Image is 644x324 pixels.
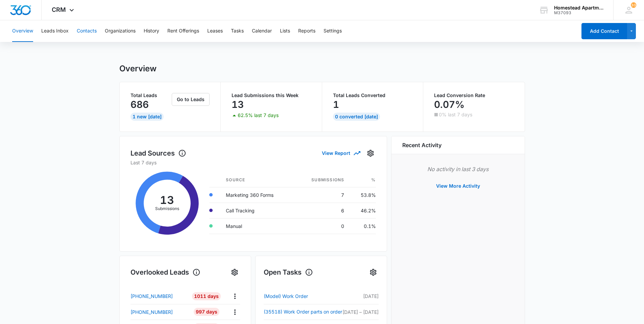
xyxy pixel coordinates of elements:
th: Submissions [294,173,350,187]
p: [DATE] [342,293,378,300]
button: Rent Offerings [167,20,199,42]
p: Lead Conversion Rate [434,93,514,98]
td: 0 [294,218,350,234]
td: 7 [294,187,350,203]
div: account id [554,10,603,15]
p: 686 [130,99,149,110]
button: Settings [324,20,342,42]
h1: Open Tasks [264,267,313,277]
button: Settings [368,267,379,278]
p: [DATE] – [DATE] [342,308,378,316]
div: 1 New [DATE] [130,113,164,121]
button: View Report [322,147,360,159]
p: Last 7 days [130,159,376,166]
button: Actions [230,307,240,317]
td: 6 [294,203,350,218]
h1: Lead Sources [130,148,186,158]
p: Total Leads [130,93,171,98]
p: 13 [232,99,244,110]
td: 53.8% [350,187,376,203]
div: 997 Days [194,308,219,316]
td: Call Tracking [220,203,294,218]
span: CRM [52,6,66,13]
a: Go to Leads [172,96,210,102]
th: % [350,173,376,187]
button: View More Activity [429,178,487,194]
button: Calendar [252,20,272,42]
button: Organizations [105,20,136,42]
button: Settings [229,267,240,278]
h6: Recent Activity [402,141,442,149]
span: 33 [631,2,636,8]
div: 0 Converted [DATE] [333,113,380,121]
p: 1 [333,99,339,110]
button: Tasks [231,20,244,42]
p: Total Leads Converted [333,93,412,98]
th: Source [220,173,294,187]
div: notifications count [631,2,636,8]
button: Lists [280,20,290,42]
div: 1011 Days [192,292,221,300]
button: Reports [298,20,315,42]
a: (35518) Work Order parts on order [264,308,342,316]
div: account name [554,5,603,10]
button: Actions [230,291,240,301]
p: No activity in last 3 days [402,165,514,173]
td: Marketing 360 Forms [220,187,294,203]
td: Manual [220,218,294,234]
a: [PHONE_NUMBER] [130,293,187,300]
button: Leases [207,20,223,42]
button: Overview [12,20,33,42]
td: 0.1% [350,218,376,234]
p: [PHONE_NUMBER] [130,308,173,316]
td: 46.2% [350,203,376,218]
a: (Model) Work Order [264,292,342,300]
h1: Overview [119,64,157,74]
h1: Overlooked Leads [130,267,200,277]
p: 62.5% last 7 days [238,113,279,118]
button: Contacts [77,20,97,42]
button: Leads Inbox [41,20,69,42]
button: History [144,20,159,42]
p: 0.07% [434,99,464,110]
button: Add Contact [581,23,627,39]
p: [PHONE_NUMBER] [130,293,173,300]
p: Lead Submissions this Week [232,93,311,98]
p: 0% last 7 days [439,112,472,117]
button: Go to Leads [172,93,210,106]
a: [PHONE_NUMBER] [130,308,187,316]
button: Settings [365,148,376,159]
